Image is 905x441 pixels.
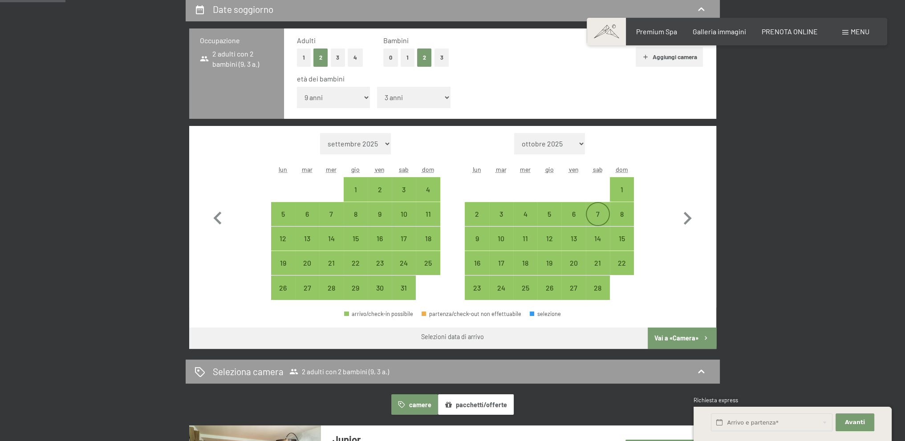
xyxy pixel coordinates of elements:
div: arrivo/check-in possibile [344,227,368,251]
div: arrivo/check-in possibile [586,251,610,275]
span: 2 adulti con 2 bambini (9, 3 a.) [289,367,389,376]
div: 8 [611,210,633,233]
button: 1 [401,49,414,67]
div: Fri Jan 16 2026 [368,227,392,251]
abbr: mercoledì [520,166,531,173]
div: 15 [611,235,633,257]
span: Avanti [845,418,865,426]
div: arrivo/check-in possibile [319,227,343,251]
div: arrivo/check-in possibile [368,202,392,226]
h2: Date soggiorno [213,4,273,15]
div: Mon Jan 05 2026 [271,202,295,226]
div: 21 [320,259,342,282]
div: Wed Feb 11 2026 [513,227,537,251]
abbr: sabato [593,166,603,173]
div: Wed Jan 14 2026 [319,227,343,251]
button: 2 [313,49,328,67]
div: arrivo/check-in possibile [295,251,319,275]
div: 1 [611,186,633,208]
span: Richiesta express [694,396,738,404]
div: 11 [417,210,439,233]
div: Wed Feb 04 2026 [513,202,537,226]
div: Sun Jan 18 2026 [416,227,440,251]
div: Wed Jan 28 2026 [319,275,343,299]
div: Sun Feb 01 2026 [610,177,634,201]
div: 8 [345,210,367,233]
div: arrivo/check-in possibile [610,251,634,275]
abbr: venerdì [375,166,385,173]
div: arrivo/check-in possibile [537,202,561,226]
span: Bambini [383,36,409,45]
button: Aggiungi camera [636,47,703,67]
div: Fri Jan 02 2026 [368,177,392,201]
div: 3 [490,210,512,233]
div: 4 [417,186,439,208]
div: 1 [345,186,367,208]
div: arrivo/check-in possibile [416,227,440,251]
div: 18 [514,259,536,282]
div: arrivo/check-in possibile [586,202,610,226]
div: 10 [490,235,512,257]
div: Sat Jan 31 2026 [392,275,416,299]
div: arrivo/check-in possibile [319,251,343,275]
div: Sun Jan 25 2026 [416,251,440,275]
div: arrivo/check-in possibile [416,177,440,201]
span: Galleria immagini [693,27,746,36]
div: Mon Feb 16 2026 [465,251,489,275]
div: 3 [393,186,415,208]
abbr: martedì [302,166,312,173]
div: arrivo/check-in possibile [465,227,489,251]
div: 17 [393,235,415,257]
div: Fri Jan 30 2026 [368,275,392,299]
div: arrivo/check-in possibile [271,275,295,299]
span: 2 adulti con 2 bambini (9, 3 a.) [200,49,273,69]
div: arrivo/check-in possibile [610,227,634,251]
div: arrivo/check-in possibile [368,177,392,201]
div: arrivo/check-in possibile [295,227,319,251]
div: arrivo/check-in possibile [271,202,295,226]
div: arrivo/check-in possibile [392,202,416,226]
div: 19 [538,259,560,282]
abbr: venerdì [569,166,579,173]
div: arrivo/check-in possibile [392,275,416,299]
div: Sat Feb 14 2026 [586,227,610,251]
div: 27 [562,284,584,307]
abbr: giovedì [351,166,360,173]
button: 3 [434,49,449,67]
div: arrivo/check-in possibile [561,227,585,251]
div: Wed Feb 25 2026 [513,275,537,299]
div: arrivo/check-in possibile [489,202,513,226]
abbr: lunedì [473,166,481,173]
div: 29 [345,284,367,307]
button: Mese successivo [674,133,700,300]
button: Vai a «Camera» [648,328,716,349]
div: arrivo/check-in possibile [392,177,416,201]
button: 2 [417,49,432,67]
div: arrivo/check-in possibile [344,275,368,299]
div: Sun Jan 04 2026 [416,177,440,201]
div: Sat Feb 21 2026 [586,251,610,275]
div: Tue Feb 10 2026 [489,227,513,251]
div: 26 [272,284,294,307]
div: 19 [272,259,294,282]
div: arrivo/check-in possibile [271,251,295,275]
div: 24 [490,284,512,307]
div: 31 [393,284,415,307]
div: Tue Jan 13 2026 [295,227,319,251]
div: Sat Jan 17 2026 [392,227,416,251]
div: 7 [587,210,609,233]
div: arrivo/check-in possibile [561,251,585,275]
div: 28 [320,284,342,307]
div: 23 [466,284,488,307]
span: Menu [851,27,869,36]
div: Sat Jan 03 2026 [392,177,416,201]
div: 12 [538,235,560,257]
div: Sat Jan 24 2026 [392,251,416,275]
div: Thu Feb 26 2026 [537,275,561,299]
div: arrivo/check-in possibile [610,202,634,226]
div: arrivo/check-in possibile [319,275,343,299]
div: Mon Feb 09 2026 [465,227,489,251]
div: 12 [272,235,294,257]
abbr: giovedì [545,166,554,173]
div: Sun Feb 22 2026 [610,251,634,275]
